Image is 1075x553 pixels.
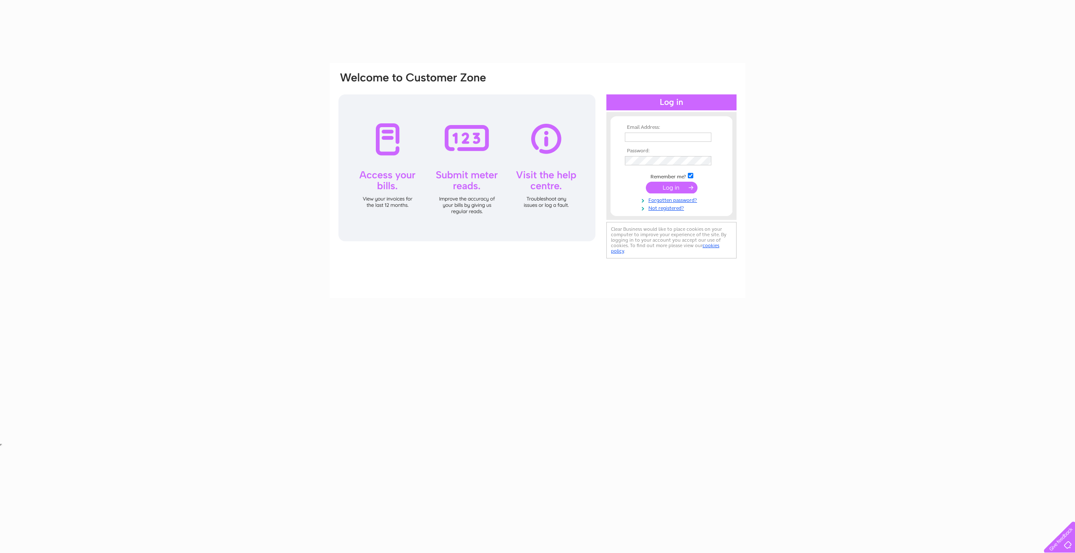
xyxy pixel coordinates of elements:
[606,222,737,258] div: Clear Business would like to place cookies on your computer to improve your experience of the sit...
[623,125,720,130] th: Email Address:
[625,203,720,211] a: Not registered?
[611,243,719,254] a: cookies policy
[623,172,720,180] td: Remember me?
[625,196,720,203] a: Forgotten password?
[646,182,697,193] input: Submit
[623,148,720,154] th: Password:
